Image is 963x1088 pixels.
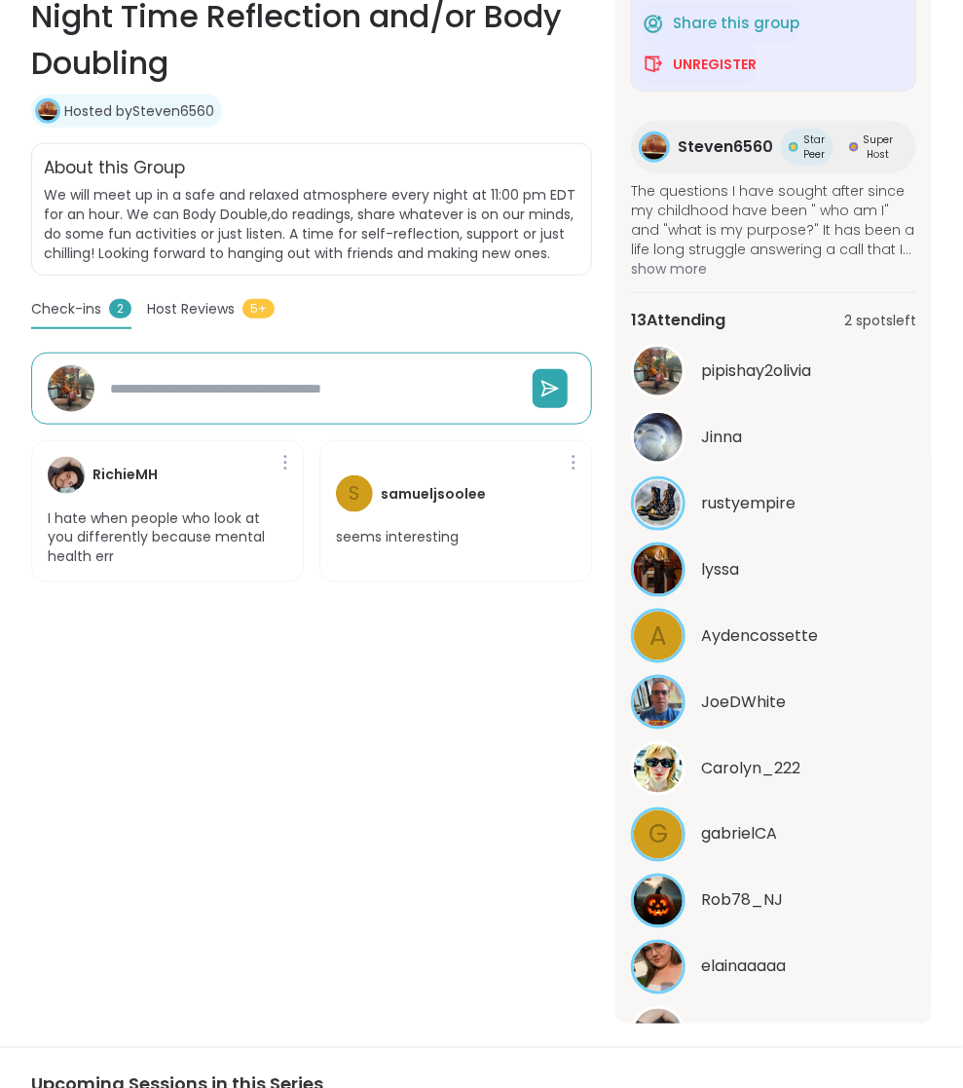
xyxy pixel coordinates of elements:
[789,142,798,152] img: Star Peer
[631,940,916,994] a: elainaaaaaelainaaaaa
[642,53,665,76] img: ShareWell Logomark
[631,410,916,465] a: JinnaJinna
[242,299,275,319] span: 5+
[44,156,185,181] h2: About this Group
[678,135,773,159] span: Steven6560
[701,1022,770,1045] span: RichieMH
[634,678,683,727] img: JoeDWhite
[93,465,158,485] h4: RichieMH
[147,299,235,319] span: Host Reviews
[336,528,459,547] p: seems interesting
[631,675,916,730] a: JoeDWhiteJoeDWhite
[642,134,667,160] img: Steven6560
[350,480,360,508] span: s
[631,874,916,928] a: Rob78_NJRob78_NJ
[631,344,916,398] a: pipishay2oliviapipishay2olivia
[649,618,667,656] span: A
[642,12,665,35] img: ShareWell Logomark
[48,365,94,412] img: pipishay2olivia
[631,476,916,531] a: rustyempirerustyempire
[634,744,683,793] img: Carolyn_222
[631,181,916,259] span: The questions I have sought after since my childhood have been " who am I" and "what is my purpos...
[634,347,683,395] img: pipishay2olivia
[631,121,916,173] a: Steven6560Steven6560Star PeerStar PeerSuper HostSuper Host
[648,816,668,854] span: g
[701,359,811,383] span: pipishay2olivia
[701,823,777,846] span: gabrielCA
[44,185,579,263] span: We will meet up in a safe and relaxed atmosphere every night at 11:00 pm EDT for an hour. We can ...
[631,309,725,332] span: 13 Attending
[631,1006,916,1061] a: RichieMHRichieMH
[701,426,742,449] span: Jinna
[701,757,800,780] span: Carolyn_222
[631,807,916,862] a: ggabrielCA
[802,132,826,162] span: Star Peer
[673,55,757,74] span: Unregister
[631,259,916,279] span: show more
[634,545,683,594] img: lyssa
[844,311,916,331] span: 2 spots left
[634,479,683,528] img: rustyempire
[863,132,893,162] span: Super Host
[38,101,57,121] img: Steven6560
[642,3,799,44] button: Share this group
[631,609,916,663] a: AAydencossette
[642,44,757,85] button: Unregister
[701,492,796,515] span: rustyempire
[381,484,486,505] h4: samueljsoolee
[634,1009,683,1058] img: RichieMH
[701,691,786,714] span: JoeDWhite
[701,558,739,582] span: lyssa
[673,13,799,35] span: Share this group
[849,142,859,152] img: Super Host
[701,624,818,648] span: Aydencossette
[48,457,85,494] img: RichieMH
[634,877,683,925] img: Rob78_NJ
[701,956,786,979] span: elainaaaaa
[48,509,287,567] p: I hate when people who look at you differently because mental health err
[634,413,683,462] img: Jinna
[701,889,783,913] span: Rob78_NJ
[31,299,101,319] span: Check-ins
[631,543,916,597] a: lyssalyssa
[64,101,214,121] a: Hosted bySteven6560
[631,741,916,796] a: Carolyn_222Carolyn_222
[634,943,683,992] img: elainaaaaa
[109,299,131,319] span: 2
